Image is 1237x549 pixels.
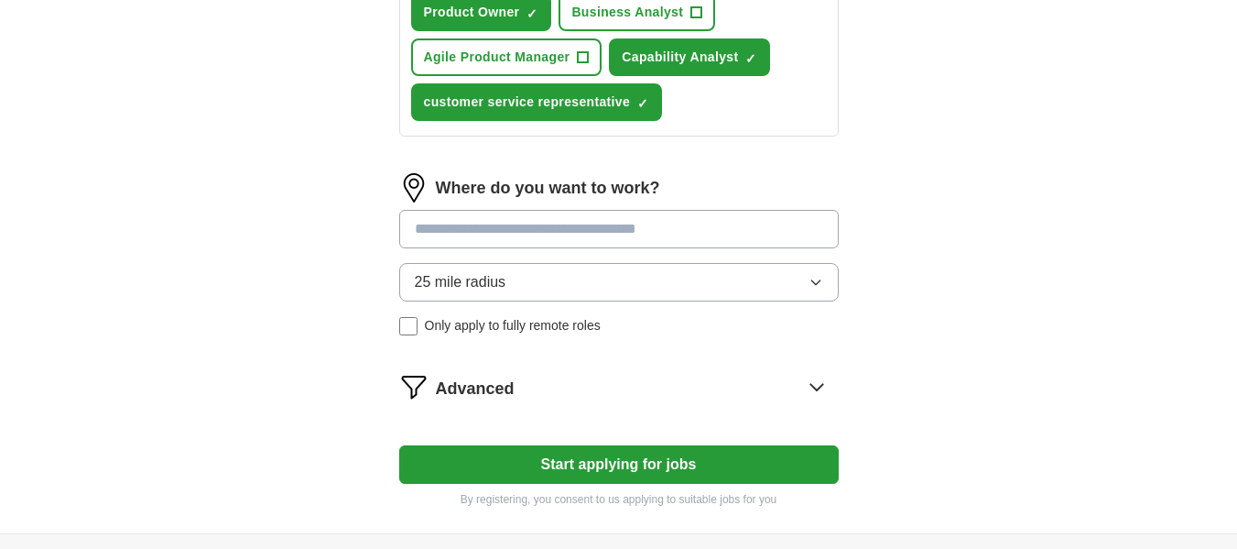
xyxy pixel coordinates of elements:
span: ✓ [526,6,537,21]
button: Agile Product Manager [411,38,602,76]
p: By registering, you consent to us applying to suitable jobs for you [399,491,839,508]
button: Capability Analyst✓ [609,38,770,76]
img: filter [399,372,429,401]
span: Advanced [436,377,515,401]
label: Where do you want to work? [436,176,660,201]
span: Capability Analyst [622,48,738,67]
span: ✓ [637,96,648,111]
span: 25 mile radius [415,271,506,293]
span: Only apply to fully remote roles [425,316,601,335]
input: Only apply to fully remote roles [399,317,418,335]
button: customer service representative✓ [411,83,663,121]
img: location.png [399,173,429,203]
button: Start applying for jobs [399,445,839,484]
span: Product Owner [424,3,520,22]
span: Agile Product Manager [424,48,570,67]
span: ✓ [745,51,756,66]
button: 25 mile radius [399,263,839,302]
span: Business Analyst [571,3,683,22]
span: customer service representative [424,93,631,112]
